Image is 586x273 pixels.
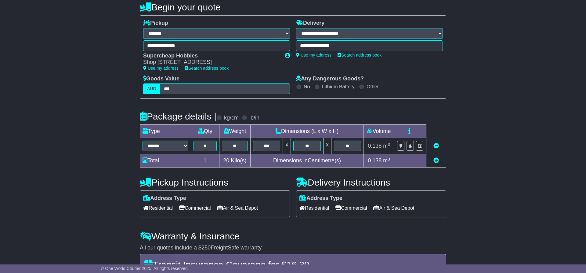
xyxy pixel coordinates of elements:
label: Goods Value [143,76,179,82]
a: Search address book [185,66,229,71]
span: © One World Courier 2025. All rights reserved. [101,266,189,271]
label: Lithium Battery [322,84,355,90]
td: x [323,138,331,154]
span: Residential [299,203,329,213]
td: x [283,138,291,154]
span: 20 [223,157,229,164]
label: kg/cm [224,115,239,121]
a: Search address book [338,53,382,57]
td: Kilo(s) [219,154,251,168]
td: 1 [191,154,219,168]
span: Residential [143,203,173,213]
td: Total [140,154,191,168]
h4: Package details | [140,111,216,121]
div: Supercheap Hobbies [143,53,279,59]
label: lb/in [249,115,259,121]
div: Shop [STREET_ADDRESS] [143,59,279,66]
div: All our quotes include a $ FreightSafe warranty. [140,245,446,251]
span: m [383,143,390,149]
span: Commercial [179,203,211,213]
label: Address Type [299,195,342,202]
h4: Pickup Instructions [140,177,290,187]
span: 0.138 [368,143,382,149]
label: Other [367,84,379,90]
label: Delivery [296,20,324,27]
td: Type [140,125,191,138]
h4: Warranty & Insurance [140,231,446,241]
label: Any Dangerous Goods? [296,76,364,82]
td: Dimensions (L x W x H) [251,125,364,138]
a: Use my address [296,53,331,57]
span: Air & Sea Depot [373,203,414,213]
h4: Begin your quote [140,2,446,12]
sup: 3 [388,142,390,147]
span: m [383,157,390,164]
a: Use my address [143,66,179,71]
td: Qty [191,125,219,138]
label: Pickup [143,20,168,27]
h4: Delivery Instructions [296,177,446,187]
a: Remove this item [433,143,439,149]
label: No [304,84,310,90]
sup: 3 [388,157,390,161]
td: Volume [364,125,394,138]
span: 0.138 [368,157,382,164]
h4: Transit Insurance Coverage for $ [144,260,442,270]
span: 16.30 [286,260,309,270]
a: Add new item [433,157,439,164]
span: Commercial [335,203,367,213]
span: 250 [201,245,211,251]
label: Address Type [143,195,186,202]
td: Weight [219,125,251,138]
span: Air & Sea Depot [217,203,258,213]
label: AUD [143,83,160,94]
td: Dimensions in Centimetre(s) [251,154,364,168]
